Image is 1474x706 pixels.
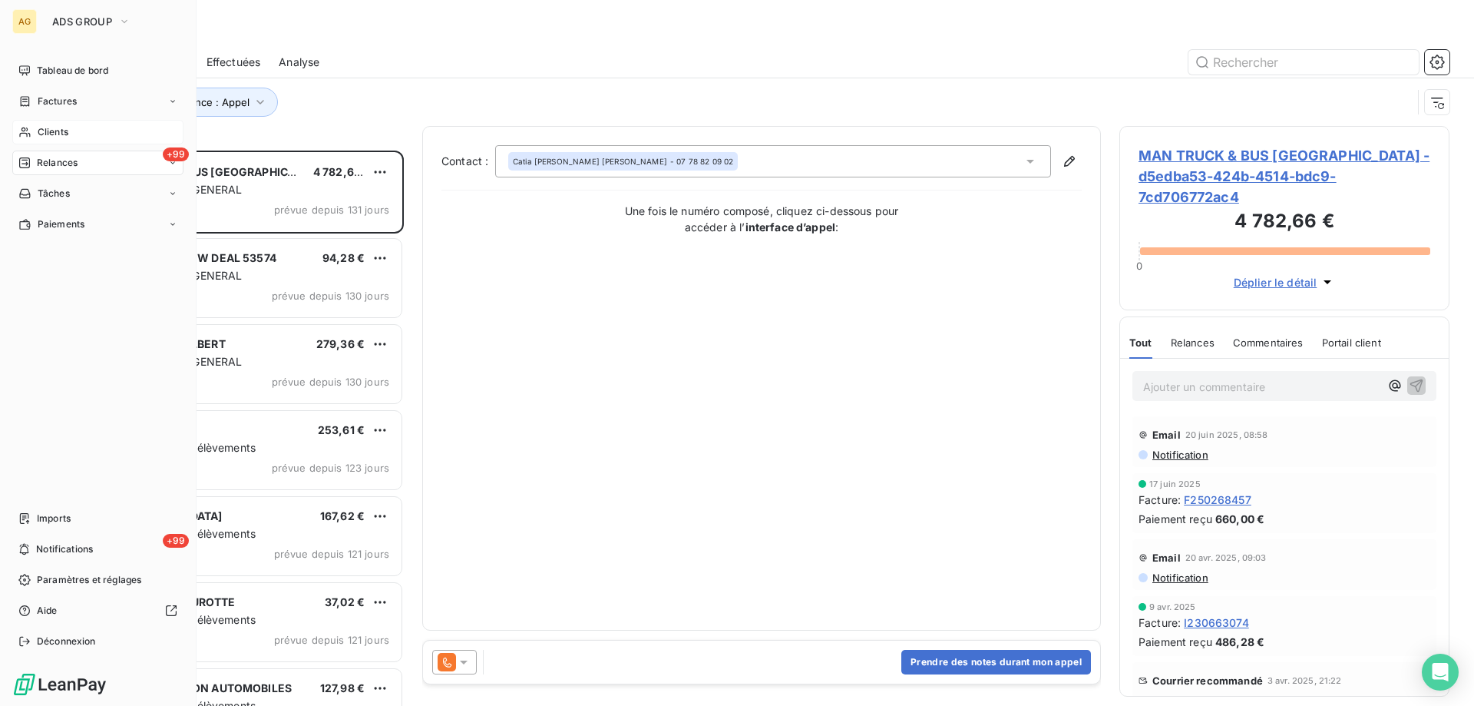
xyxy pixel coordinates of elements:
span: prévue depuis 130 jours [272,290,389,302]
span: prévue depuis 121 jours [274,548,389,560]
span: 20 juin 2025, 08:58 [1185,430,1268,439]
span: Commentaires [1233,336,1304,349]
span: 0 [1136,260,1142,272]
span: Courrier recommandé [1152,675,1263,687]
span: +99 [163,534,189,548]
span: Notification [1151,449,1208,461]
span: ADS GROUP [52,15,112,28]
span: Clients [38,125,68,139]
span: 127,98 € [320,681,365,694]
p: Une fois le numéro composé, cliquez ci-dessous pour accéder à l’ : [608,203,915,235]
button: Déplier le détail [1229,273,1340,291]
span: Portail client [1322,336,1381,349]
span: Paiement reçu [1139,511,1212,527]
span: Paiement reçu [1139,634,1212,650]
span: prévue depuis 121 jours [274,634,389,646]
input: Rechercher [1188,50,1419,75]
h3: 4 782,66 € [1139,207,1430,238]
span: SARL ROUSSILLON AUTOMOBILES [108,681,292,694]
button: Prendre des notes durant mon appel [901,650,1091,675]
span: Tableau de bord [37,64,108,78]
span: Paiements [38,217,84,231]
label: Contact : [441,154,495,169]
span: Déconnexion [37,635,96,648]
span: 4 782,66 € [313,165,372,178]
img: Logo LeanPay [12,672,107,697]
strong: interface d’appel [745,220,836,234]
span: 660,00 € [1215,511,1264,527]
span: Notifications [36,542,93,556]
span: 167,62 € [320,509,365,522]
span: MAN TRUCK & BUS [GEOGRAPHIC_DATA] - d5edba53-424b-4514-bdc9-7cd706772ac4 [1139,145,1430,207]
span: Email [1152,552,1181,564]
span: 37,02 € [325,595,365,608]
span: Tâches [38,187,70,201]
span: 253,61 € [318,423,365,436]
span: 20 avr. 2025, 09:03 [1185,553,1267,562]
span: Paramètres et réglages [37,573,141,587]
span: Catia [PERSON_NAME] [PERSON_NAME] [513,156,667,167]
span: 486,28 € [1215,634,1264,650]
span: Aide [37,604,58,618]
span: +99 [163,147,189,161]
a: Aide [12,598,183,623]
span: Relances [37,156,78,170]
span: Factures [38,94,77,108]
span: Effectuées [207,55,261,70]
span: 3 avr. 2025, 21:22 [1267,676,1342,685]
span: Déplier le détail [1234,274,1317,290]
div: AG [12,9,37,34]
span: Analyse [279,55,319,70]
span: prévue depuis 131 jours [274,204,389,216]
span: Email [1152,429,1181,441]
span: Tout [1129,336,1152,349]
span: F250268457 [1184,492,1251,508]
span: Facture : [1139,615,1181,631]
span: 279,36 € [316,337,365,350]
span: Imports [37,512,71,525]
span: Notification [1151,572,1208,584]
span: 9 avr. 2025 [1149,602,1196,612]
div: grid [74,151,404,706]
span: Relances [1171,336,1215,349]
span: Facture : [1139,492,1181,508]
div: - 07 78 82 09 02 [513,156,733,167]
div: Open Intercom Messenger [1422,654,1459,691]
span: prévue depuis 130 jours [272,376,389,388]
span: prévue depuis 123 jours [272,462,389,474]
span: MAN TRUCK & BUS [GEOGRAPHIC_DATA] [108,165,325,178]
span: 17 juin 2025 [1149,479,1201,489]
span: I230663074 [1184,615,1249,631]
span: 94,28 € [322,251,365,264]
